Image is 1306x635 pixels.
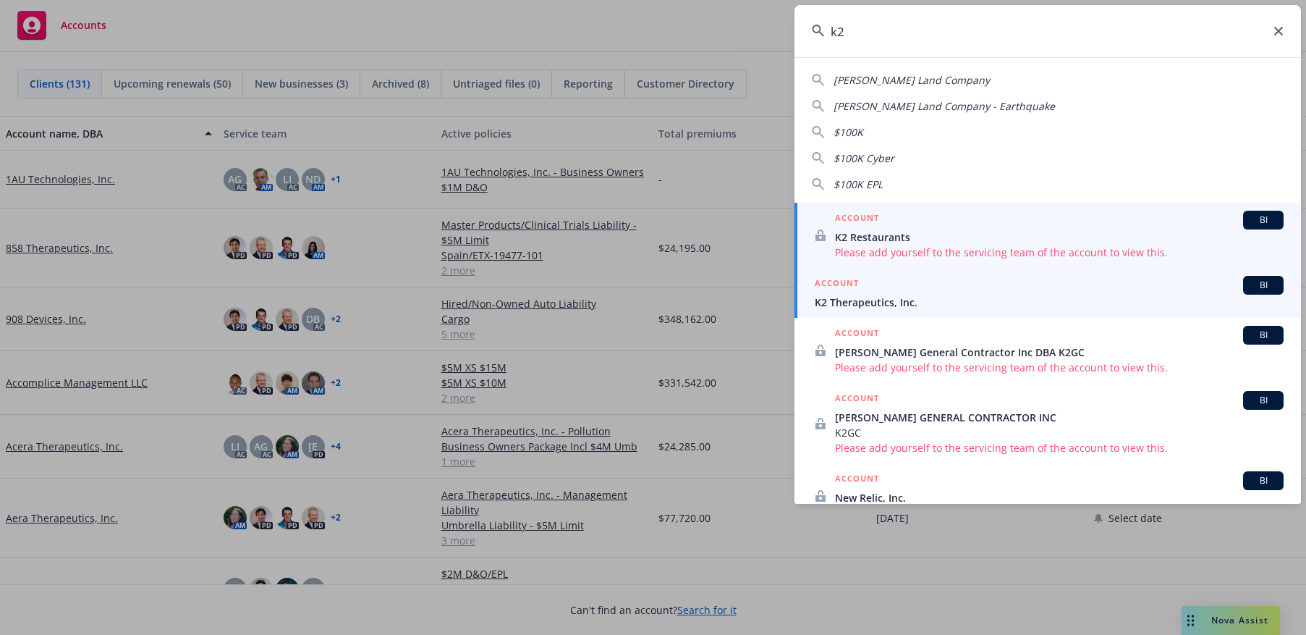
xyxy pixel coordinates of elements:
[1249,394,1278,407] span: BI
[835,391,879,408] h5: ACCOUNT
[834,99,1055,113] span: [PERSON_NAME] Land Company - Earthquake
[794,463,1301,529] a: ACCOUNTBINew Relic, Inc.
[815,295,1284,310] span: K2 Therapeutics, Inc.
[835,471,879,489] h5: ACCOUNT
[1249,279,1278,292] span: BI
[794,268,1301,318] a: ACCOUNTBIK2 Therapeutics, Inc.
[815,276,859,293] h5: ACCOUNT
[794,5,1301,57] input: Search...
[1249,329,1278,342] span: BI
[1249,474,1278,487] span: BI
[835,211,879,228] h5: ACCOUNT
[835,326,879,343] h5: ACCOUNT
[834,73,990,87] span: [PERSON_NAME] Land Company
[835,440,1284,455] span: Please add yourself to the servicing team of the account to view this.
[835,410,1284,425] span: [PERSON_NAME] GENERAL CONTRACTOR INC
[794,383,1301,463] a: ACCOUNTBI[PERSON_NAME] GENERAL CONTRACTOR INCK2GCPlease add yourself to the servicing team of the...
[835,360,1284,375] span: Please add yourself to the servicing team of the account to view this.
[835,425,1284,440] span: K2GC
[835,490,1284,505] span: New Relic, Inc.
[835,345,1284,360] span: [PERSON_NAME] General Contractor Inc DBA K2GC
[834,177,883,191] span: $100K EPL
[835,230,1284,245] span: K2 Restaurants
[794,203,1301,268] a: ACCOUNTBIK2 RestaurantsPlease add yourself to the servicing team of the account to view this.
[835,245,1284,260] span: Please add yourself to the servicing team of the account to view this.
[834,125,863,139] span: $100K
[834,151,894,165] span: $100K Cyber
[1249,214,1278,227] span: BI
[794,318,1301,383] a: ACCOUNTBI[PERSON_NAME] General Contractor Inc DBA K2GCPlease add yourself to the servicing team o...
